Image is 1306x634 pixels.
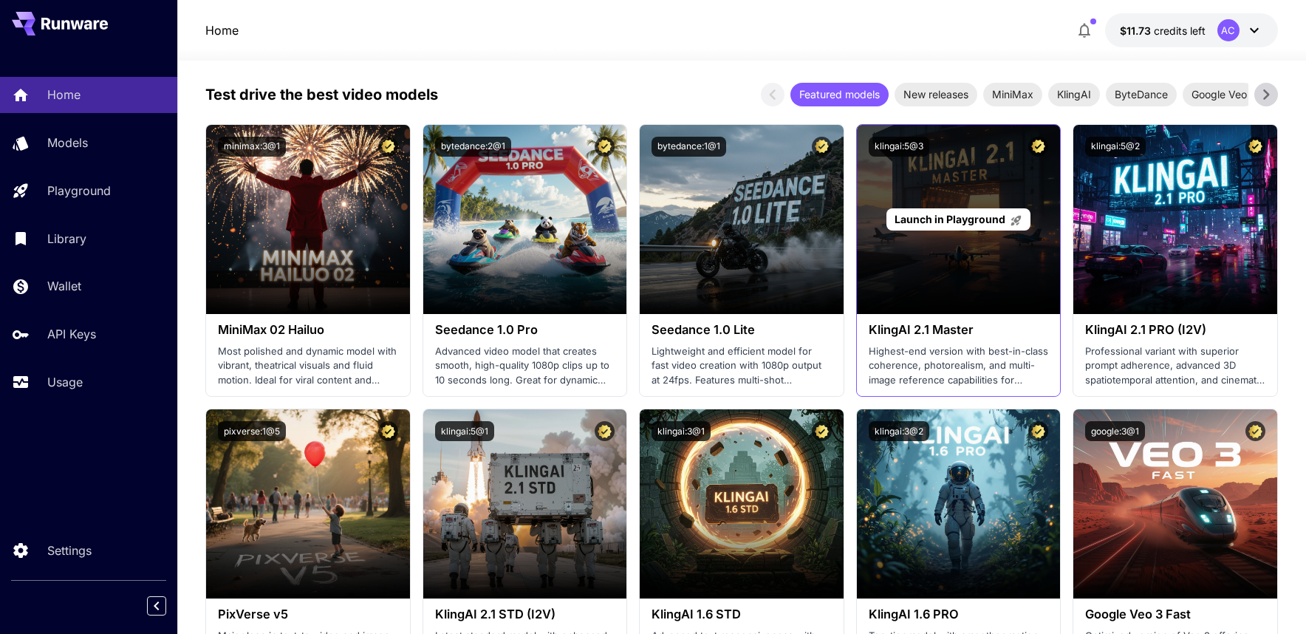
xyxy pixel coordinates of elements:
[435,607,615,621] h3: KlingAI 2.1 STD (I2V)
[378,137,398,157] button: Certified Model – Vetted for best performance and includes a commercial license.
[205,21,239,39] a: Home
[1048,86,1100,102] span: KlingAI
[652,323,832,337] h3: Seedance 1.0 Lite
[595,137,615,157] button: Certified Model – Vetted for best performance and includes a commercial license.
[205,83,438,106] p: Test drive the best video models
[1085,421,1145,441] button: google:3@1
[205,21,239,39] nav: breadcrumb
[869,607,1049,621] h3: KlingAI 1.6 PRO
[378,421,398,441] button: Certified Model – Vetted for best performance and includes a commercial license.
[47,134,88,151] p: Models
[1085,323,1265,337] h3: KlingAI 2.1 PRO (I2V)
[1085,137,1146,157] button: klingai:5@2
[47,182,111,200] p: Playground
[869,137,929,157] button: klingai:5@3
[1106,83,1177,106] div: ByteDance
[869,344,1049,388] p: Highest-end version with best-in-class coherence, photorealism, and multi-image reference capabil...
[435,323,615,337] h3: Seedance 1.0 Pro
[652,344,832,388] p: Lightweight and efficient model for fast video creation with 1080p output at 24fps. Features mult...
[1120,24,1154,37] span: $11.73
[218,323,398,337] h3: MiniMax 02 Hailuo
[218,137,286,157] button: minimax:3@1
[1028,137,1048,157] button: Certified Model – Vetted for best performance and includes a commercial license.
[1106,86,1177,102] span: ByteDance
[640,409,844,599] img: alt
[1028,421,1048,441] button: Certified Model – Vetted for best performance and includes a commercial license.
[435,137,511,157] button: bytedance:2@1
[1183,83,1256,106] div: Google Veo
[886,208,1030,231] a: Launch in Playground
[47,542,92,559] p: Settings
[147,596,166,616] button: Collapse sidebar
[983,83,1042,106] div: MiniMax
[435,421,494,441] button: klingai:5@1
[812,421,832,441] button: Certified Model – Vetted for best performance and includes a commercial license.
[218,607,398,621] h3: PixVerse v5
[1154,24,1206,37] span: credits left
[1217,19,1240,41] div: AC
[895,83,977,106] div: New releases
[1073,409,1277,599] img: alt
[1120,23,1206,38] div: $11.72882
[1183,86,1256,102] span: Google Veo
[47,86,81,103] p: Home
[640,125,844,314] img: alt
[790,83,889,106] div: Featured models
[423,409,627,599] img: alt
[206,409,410,599] img: alt
[1048,83,1100,106] div: KlingAI
[857,409,1061,599] img: alt
[652,421,711,441] button: klingai:3@1
[206,125,410,314] img: alt
[869,323,1049,337] h3: KlingAI 2.1 Master
[895,86,977,102] span: New releases
[652,137,726,157] button: bytedance:1@1
[47,277,81,295] p: Wallet
[895,213,1005,225] span: Launch in Playground
[790,86,889,102] span: Featured models
[158,593,177,619] div: Collapse sidebar
[47,230,86,248] p: Library
[595,421,615,441] button: Certified Model – Vetted for best performance and includes a commercial license.
[869,421,929,441] button: klingai:3@2
[1245,421,1265,441] button: Certified Model – Vetted for best performance and includes a commercial license.
[1085,607,1265,621] h3: Google Veo 3 Fast
[435,344,615,388] p: Advanced video model that creates smooth, high-quality 1080p clips up to 10 seconds long. Great f...
[218,344,398,388] p: Most polished and dynamic model with vibrant, theatrical visuals and fluid motion. Ideal for vira...
[1073,125,1277,314] img: alt
[47,373,83,391] p: Usage
[47,325,96,343] p: API Keys
[983,86,1042,102] span: MiniMax
[218,421,286,441] button: pixverse:1@5
[812,137,832,157] button: Certified Model – Vetted for best performance and includes a commercial license.
[1085,344,1265,388] p: Professional variant with superior prompt adherence, advanced 3D spatiotemporal attention, and ci...
[1245,137,1265,157] button: Certified Model – Vetted for best performance and includes a commercial license.
[1105,13,1278,47] button: $11.72882AC
[423,125,627,314] img: alt
[652,607,832,621] h3: KlingAI 1.6 STD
